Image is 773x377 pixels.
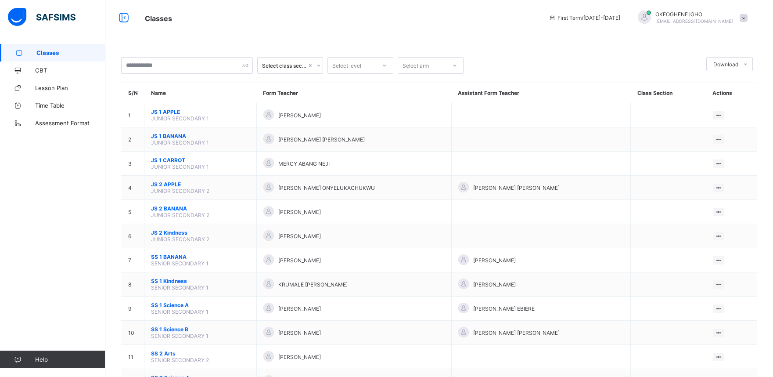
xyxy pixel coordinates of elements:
span: SS 2 Arts [151,350,250,357]
td: 8 [122,272,144,297]
span: JUNIOR SECONDARY 1 [151,163,209,170]
span: [EMAIL_ADDRESS][DOMAIN_NAME] [655,18,733,24]
span: Assessment Format [35,120,105,127]
span: [PERSON_NAME] [278,354,321,360]
th: Class Section [631,83,706,103]
td: 11 [122,345,144,369]
td: 7 [122,248,144,272]
div: Select arm [403,57,429,74]
span: OKEOGHENE IGHO [655,11,733,18]
span: JUNIOR SECONDARY 1 [151,139,209,146]
span: SS 1 BANANA [151,254,250,260]
th: Name [144,83,257,103]
span: CBT [35,67,105,74]
td: 4 [122,176,144,200]
span: SENIOR SECONDARY 1 [151,308,209,315]
span: JS 1 CARROT [151,157,250,163]
span: SS 1 Science A [151,302,250,308]
span: [PERSON_NAME] ONYELUKACHUKWU [278,185,375,191]
td: 1 [122,103,144,127]
span: JUNIOR SECONDARY 2 [151,188,209,194]
span: SENIOR SECONDARY 1 [151,260,209,267]
td: 10 [122,321,144,345]
span: session/term information [549,14,620,21]
span: [PERSON_NAME] [PERSON_NAME] [473,330,560,336]
span: [PERSON_NAME] [278,257,321,264]
span: [PERSON_NAME] EBIERE [473,305,535,312]
span: [PERSON_NAME] [278,330,321,336]
span: JS 1 BANANA [151,133,250,139]
span: JUNIOR SECONDARY 2 [151,236,209,243]
span: Help [35,356,105,363]
span: [PERSON_NAME] [278,209,321,215]
span: SENIOR SECONDARY 1 [151,333,209,339]
td: 2 [122,127,144,152]
td: 5 [122,200,144,224]
td: 6 [122,224,144,248]
span: Time Table [35,102,105,109]
span: JUNIOR SECONDARY 1 [151,115,209,122]
span: JS 2 APPLE [151,181,250,188]
span: [PERSON_NAME] [PERSON_NAME] [278,136,365,143]
span: Classes [36,49,105,56]
div: Select level [332,57,361,74]
span: SS 1 Science B [151,326,250,333]
span: [PERSON_NAME] [473,257,516,264]
span: [PERSON_NAME] [473,281,516,288]
th: Form Teacher [256,83,451,103]
span: [PERSON_NAME] [PERSON_NAME] [473,185,560,191]
span: SENIOR SECONDARY 1 [151,284,209,291]
span: SENIOR SECONDARY 2 [151,357,209,363]
span: [PERSON_NAME] [278,305,321,312]
td: 3 [122,152,144,176]
th: S/N [122,83,144,103]
span: KRUMALE [PERSON_NAME] [278,281,348,288]
span: Lesson Plan [35,84,105,91]
div: OKEOGHENEIGHO [629,11,752,25]
span: [PERSON_NAME] [278,233,321,239]
div: Select class section [262,62,307,69]
span: JS 2 Kindness [151,229,250,236]
th: Assistant Form Teacher [451,83,630,103]
span: [PERSON_NAME] [278,112,321,119]
span: Classes [145,14,172,23]
span: JUNIOR SECONDARY 2 [151,212,209,218]
span: SS 1 Kindness [151,278,250,284]
td: 9 [122,297,144,321]
span: Download [713,61,738,68]
span: JS 1 APPLE [151,109,250,115]
img: safsims [8,8,76,26]
span: JS 2 BANANA [151,205,250,212]
span: MERCY ABANG NEJI [278,160,330,167]
th: Actions [706,83,757,103]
